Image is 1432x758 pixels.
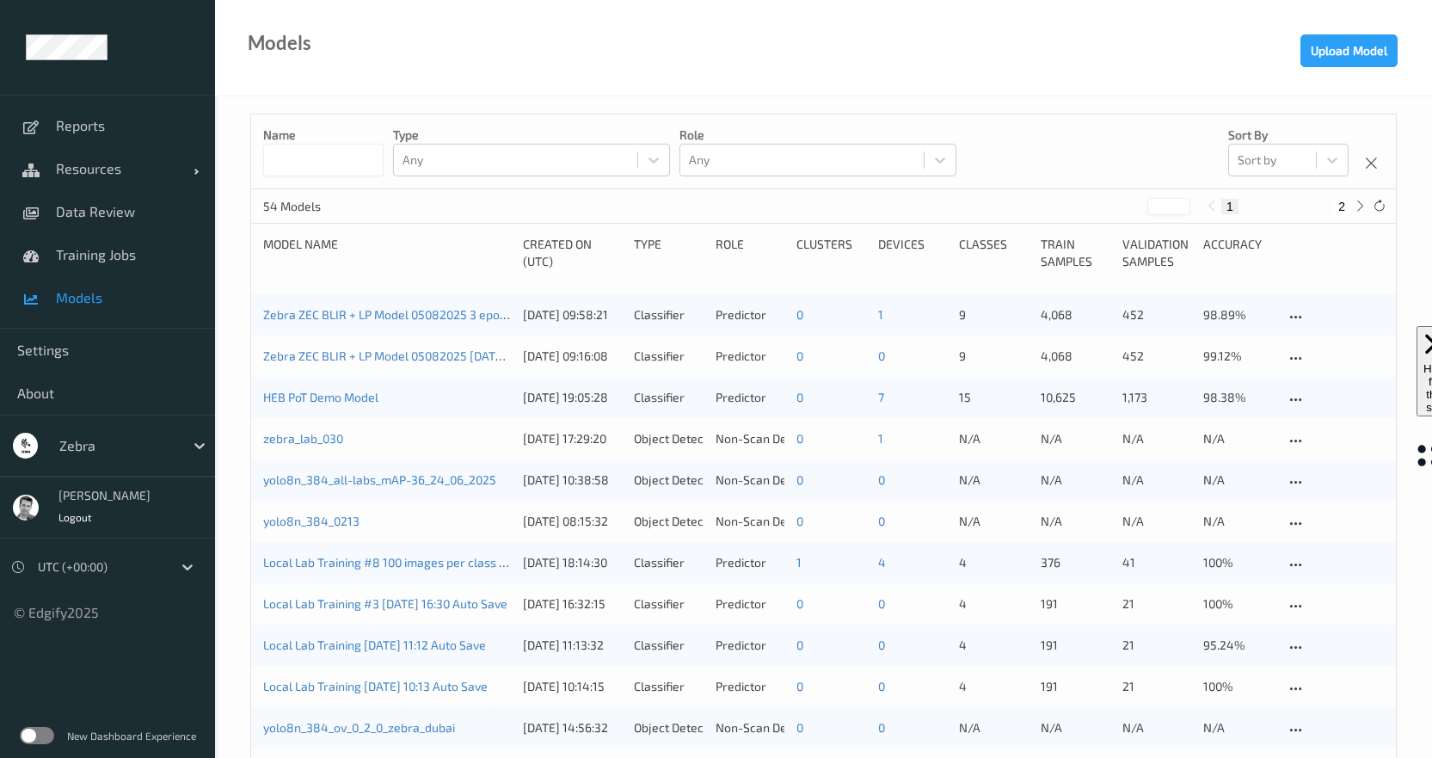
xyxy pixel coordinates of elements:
[959,637,1029,654] p: 4
[1203,719,1273,736] p: N/A
[523,719,622,736] div: [DATE] 14:56:32
[1122,348,1192,365] p: 452
[716,513,785,530] div: Non-Scan Detector
[1122,430,1192,447] p: N/A
[878,679,885,693] a: 0
[1333,199,1350,214] button: 2
[796,638,803,652] a: 0
[523,637,622,654] div: [DATE] 11:13:32
[959,471,1029,489] p: N/A
[523,389,622,406] div: [DATE] 19:05:28
[796,472,803,487] a: 0
[878,596,885,611] a: 0
[263,638,486,652] a: Local Lab Training [DATE] 11:12 Auto Save
[959,306,1029,324] p: 9
[1122,554,1192,571] p: 41
[634,678,704,695] div: Classifier
[716,554,785,571] div: Predictor
[523,430,622,447] div: [DATE] 17:29:20
[1122,595,1192,613] p: 21
[959,430,1029,447] p: N/A
[878,720,885,735] a: 0
[263,390,378,404] a: HEB PoT Demo Model
[634,236,704,270] div: Type
[263,348,593,363] a: Zebra ZEC BLIR + LP Model 05082025 [DATE] 0913 Auto Save
[248,34,311,52] div: Models
[796,348,803,363] a: 0
[878,307,883,322] a: 1
[679,126,956,144] p: Role
[1041,513,1110,530] p: N/A
[523,595,622,613] div: [DATE] 16:32:15
[1041,554,1110,571] p: 376
[1122,719,1192,736] p: N/A
[1228,126,1349,144] p: Sort by
[634,637,704,654] div: Classifier
[878,236,948,270] div: devices
[1203,430,1273,447] p: N/A
[634,430,704,447] div: Object Detector
[1203,554,1273,571] p: 100%
[634,595,704,613] div: Classifier
[1122,389,1192,406] p: 1,173
[634,306,704,324] div: Classifier
[263,555,622,570] a: Local Lab Training #8 100 images per class [DATE] 18:11 Auto Save
[796,679,803,693] a: 0
[878,431,883,446] a: 1
[1122,513,1192,530] p: N/A
[634,719,704,736] div: Object Detector
[716,637,785,654] div: Predictor
[634,471,704,489] div: Object Detector
[1203,348,1273,365] p: 99.12%
[1203,513,1273,530] p: N/A
[1041,430,1110,447] p: N/A
[523,471,622,489] div: [DATE] 10:38:58
[263,431,343,446] a: zebra_lab_030
[796,720,803,735] a: 0
[1041,236,1110,270] div: Train Samples
[634,513,704,530] div: Object Detector
[1203,678,1273,695] p: 100%
[523,554,622,571] div: [DATE] 18:14:30
[263,126,384,144] p: Name
[716,306,785,324] div: Predictor
[1203,236,1273,270] div: Accuracy
[959,678,1029,695] p: 4
[959,595,1029,613] p: 4
[1122,306,1192,324] p: 452
[634,348,704,365] div: Classifier
[716,430,785,447] div: Non-Scan Detector
[634,554,704,571] div: Classifier
[1041,595,1110,613] p: 191
[1203,306,1273,324] p: 98.89%
[878,348,885,363] a: 0
[1041,719,1110,736] p: N/A
[796,307,803,322] a: 0
[796,390,803,404] a: 0
[523,236,622,270] div: Created On (UTC)
[263,307,639,322] a: Zebra ZEC BLIR + LP Model 05082025 3 epoch [DATE] 0957 Auto Save
[263,514,360,528] a: yolo8n_384_0213
[959,513,1029,530] p: N/A
[959,389,1029,406] p: 15
[796,236,866,270] div: clusters
[716,471,785,489] div: Non-Scan Detector
[1122,678,1192,695] p: 21
[1300,34,1398,67] button: Upload Model
[1203,389,1273,406] p: 98.38%
[1203,595,1273,613] p: 100%
[1041,389,1110,406] p: 10,625
[1041,348,1110,365] p: 4,068
[634,389,704,406] div: Classifier
[716,719,785,736] div: Non-Scan Detector
[716,595,785,613] div: Predictor
[1041,471,1110,489] p: N/A
[523,348,622,365] div: [DATE] 09:16:08
[878,514,885,528] a: 0
[959,236,1029,270] div: Classes
[1221,199,1238,214] button: 1
[796,514,803,528] a: 0
[878,638,885,652] a: 0
[263,720,455,735] a: yolo8n_384_ov_0_2_0_zebra_dubai
[1041,678,1110,695] p: 191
